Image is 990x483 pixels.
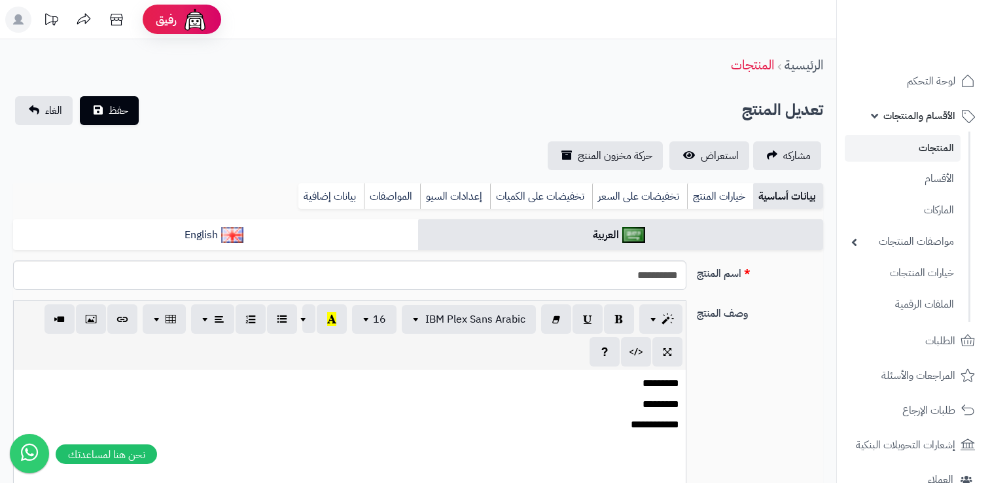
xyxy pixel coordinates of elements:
a: English [13,219,418,251]
span: الغاء [45,103,62,118]
a: العربية [418,219,823,251]
a: الطلبات [845,325,982,357]
button: IBM Plex Sans Arabic [402,305,536,334]
span: رفيق [156,12,177,27]
img: العربية [622,227,645,243]
label: وصف المنتج [692,300,828,321]
a: تخفيضات على الكميات [490,183,592,209]
h2: تعديل المنتج [742,97,823,124]
span: 16 [373,312,386,327]
a: المنتجات [845,135,961,162]
span: طلبات الإرجاع [902,401,955,420]
label: اسم المنتج [692,260,828,281]
button: حفظ [80,96,139,125]
a: تحديثات المنصة [35,7,67,36]
span: الطلبات [925,332,955,350]
a: المنتجات [731,55,774,75]
a: الأقسام [845,165,961,193]
a: خيارات المنتجات [845,259,961,287]
span: حركة مخزون المنتج [578,148,652,164]
a: الغاء [15,96,73,125]
a: بيانات إضافية [298,183,364,209]
a: المواصفات [364,183,420,209]
a: مواصفات المنتجات [845,228,961,256]
span: حفظ [109,103,128,118]
span: مشاركه [783,148,811,164]
a: مشاركه [753,141,821,170]
a: إعدادات السيو [420,183,490,209]
a: خيارات المنتج [687,183,753,209]
img: ai-face.png [182,7,208,33]
a: حركة مخزون المنتج [548,141,663,170]
span: الأقسام والمنتجات [883,107,955,125]
a: إشعارات التحويلات البنكية [845,429,982,461]
a: الماركات [845,196,961,224]
a: تخفيضات على السعر [592,183,687,209]
a: بيانات أساسية [753,183,823,209]
span: المراجعات والأسئلة [881,367,955,385]
button: 16 [352,305,397,334]
a: الرئيسية [785,55,823,75]
a: الملفات الرقمية [845,291,961,319]
img: English [221,227,244,243]
span: استعراض [701,148,739,164]
span: لوحة التحكم [907,72,955,90]
a: المراجعات والأسئلة [845,360,982,391]
a: استعراض [669,141,749,170]
a: طلبات الإرجاع [845,395,982,426]
span: IBM Plex Sans Arabic [425,312,525,327]
span: إشعارات التحويلات البنكية [856,436,955,454]
a: لوحة التحكم [845,65,982,97]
